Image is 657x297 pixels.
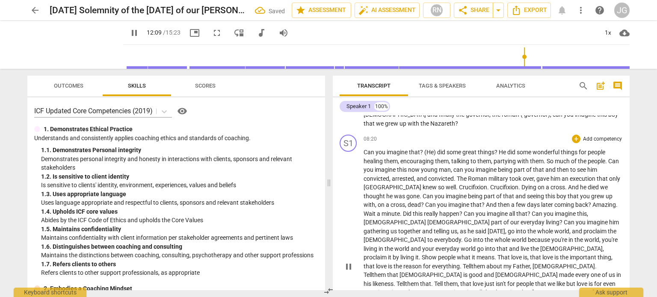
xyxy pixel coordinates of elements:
[505,228,508,235] span: ,
[408,201,421,208] span: dead
[588,184,600,191] span: died
[364,120,376,127] span: that
[517,158,530,165] span: with
[276,25,291,41] button: Volume
[394,193,406,200] span: was
[421,201,425,208] span: ?
[527,201,541,208] span: days
[50,5,248,16] h2: [DATE] Solemnity of the [DATE] of our [PERSON_NAME] 16:15-20
[387,149,409,156] span: imagine
[487,210,509,217] span: imagine
[430,4,443,17] div: RN
[488,228,505,235] span: [DATE]
[619,28,630,38] span: cloud_download
[195,82,216,89] span: Scores
[419,82,466,89] span: Tags & Speakers
[574,236,584,243] span: the
[557,166,570,173] span: then
[606,193,613,200] span: up
[457,175,468,182] span: The
[389,175,392,182] span: ,
[446,184,456,191] span: well
[473,236,485,243] span: into
[538,184,546,191] span: on
[398,158,400,165] span: ,
[397,166,408,173] span: this
[518,184,521,191] span: .
[527,228,537,235] span: the
[528,236,551,243] span: because
[424,210,439,217] span: really
[364,158,384,165] span: healing
[376,149,387,156] span: you
[498,201,511,208] span: then
[491,219,503,226] span: part
[493,5,503,15] span: arrow_drop_down
[509,175,523,182] span: took
[254,25,269,41] button: Switch to audio player
[364,228,391,235] span: gathering
[578,81,589,91] span: search
[575,201,588,208] span: back
[269,7,285,16] div: Saved
[609,219,619,226] span: him
[454,3,493,18] button: Share
[577,79,590,93] button: Search
[459,210,464,217] span: ?
[537,228,554,235] span: whole
[435,193,446,200] span: you
[449,158,451,165] span: ,
[515,193,527,200] span: and
[477,158,491,165] span: them
[408,120,420,127] span: with
[605,158,608,165] span: .
[608,158,619,165] span: Can
[406,193,420,200] span: gone
[458,5,489,15] span: Share
[476,166,498,173] span: imagine
[379,245,385,252] span: in
[459,184,487,191] span: Crucifixion
[41,242,318,251] div: 1. 6. Distinguishes between coaching and consulting
[296,5,347,15] span: Assessment
[550,184,565,191] span: cross
[448,201,471,208] span: imagine
[468,228,475,235] span: he
[451,166,453,173] span: ,
[545,166,557,173] span: and
[568,193,580,200] span: that
[509,210,516,217] span: all
[41,233,318,242] p: Maintains confidentiality with client information per stakeholder agreements and pertinent laws
[177,106,187,116] span: visibility
[292,3,351,18] button: Assessment
[530,158,544,165] span: them
[420,120,430,127] span: the
[516,210,527,217] span: that
[386,201,391,208] span: a
[471,201,482,208] span: that
[551,236,568,243] span: you're
[588,201,592,208] span: ?
[561,149,579,156] span: things
[494,149,499,156] span: ?
[400,210,403,217] span: .
[394,245,411,252] span: world
[408,166,421,173] span: now
[462,149,478,156] span: great
[172,104,189,118] a: Help
[343,262,354,272] span: pause
[428,175,454,182] span: convicted
[364,236,427,243] span: [DEMOGRAPHIC_DATA]
[439,166,451,173] span: man
[438,184,446,191] span: so
[544,210,555,217] span: you
[546,184,550,191] span: a
[41,181,318,190] p: Is sensitive to clients' identity, environment, experiences, values and beliefs
[468,175,488,182] span: Roman
[614,3,630,18] button: JG
[403,210,413,217] span: Did
[382,210,400,217] span: minute
[421,166,439,173] span: young
[550,175,562,182] span: him
[478,149,494,156] span: things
